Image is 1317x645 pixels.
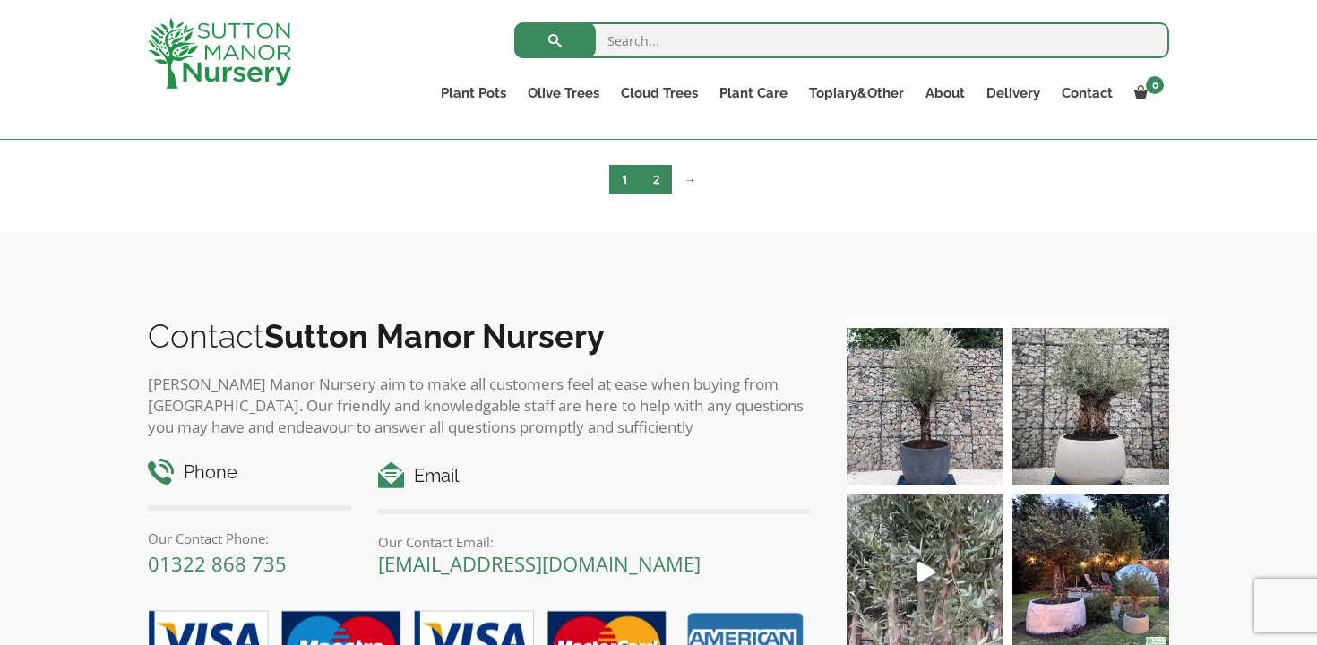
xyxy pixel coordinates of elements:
a: Page 2 [641,165,672,194]
p: [PERSON_NAME] Manor Nursery aim to make all customers feel at ease when buying from [GEOGRAPHIC_D... [148,374,811,438]
input: Search... [514,22,1169,58]
b: Sutton Manor Nursery [264,317,605,355]
p: Our Contact Phone: [148,528,351,549]
img: Check out this beauty we potted at our nursery today ❤️‍🔥 A huge, ancient gnarled Olive tree plan... [1012,328,1169,485]
a: → [672,165,709,194]
img: A beautiful multi-stem Spanish Olive tree potted in our luxurious fibre clay pots 😍😍 [847,328,1003,485]
a: Plant Pots [430,81,517,106]
a: Plant Care [709,81,798,106]
h4: Email [378,462,811,490]
a: 0 [1123,81,1169,106]
svg: Play [917,562,935,582]
a: 01322 868 735 [148,550,287,577]
h4: Phone [148,459,351,486]
a: Delivery [976,81,1051,106]
nav: Product Pagination [148,164,1169,202]
span: Page 1 [609,165,641,194]
a: Contact [1051,81,1123,106]
a: [EMAIL_ADDRESS][DOMAIN_NAME] [378,550,701,577]
a: About [915,81,976,106]
p: Our Contact Email: [378,531,811,553]
h2: Contact [148,317,811,355]
a: Topiary&Other [798,81,915,106]
a: Olive Trees [517,81,610,106]
a: Cloud Trees [610,81,709,106]
img: logo [148,18,291,89]
span: 0 [1146,76,1164,94]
